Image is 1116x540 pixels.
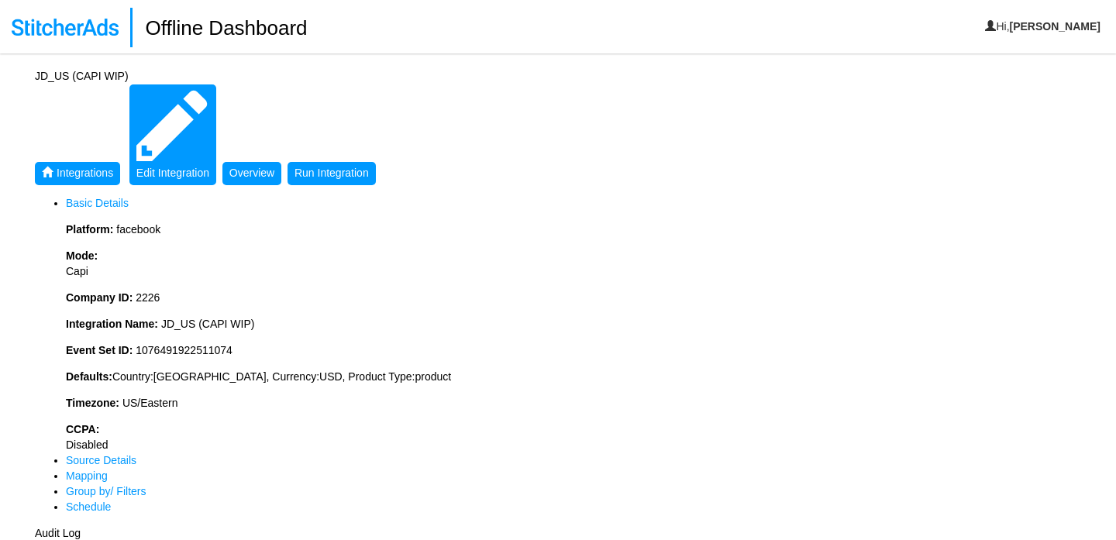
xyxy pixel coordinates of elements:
p: 1076491922511074 [66,343,1046,359]
button: Edit Integration [129,84,216,185]
a: Schedule [66,500,1046,515]
button: Overview [222,162,281,185]
div: Basic Details [66,222,1046,453]
a: Overview [222,167,281,179]
button: Run Integration [288,162,376,185]
b: [PERSON_NAME] [1010,20,1100,33]
strong: Company ID: [66,291,133,304]
p: JD_US (CAPI WIP) [66,317,1046,332]
strong: Platform: [66,223,113,236]
div: Capi [66,264,1046,280]
p: 2226 [66,291,1046,306]
p: Country: [GEOGRAPHIC_DATA] , Currency: USD , Product Type: product [66,370,1046,385]
a: Basic Details [66,196,1046,212]
a: Integrations [35,167,123,179]
p: facebook [66,222,1046,238]
img: StitcherAds [12,19,119,36]
strong: Defaults: [66,370,112,383]
strong: Mode: [66,249,98,262]
div: Disabled [66,438,1046,453]
a: Mapping [66,469,1046,484]
h1: Offline Dashboard [130,8,307,47]
strong: Event Set ID : [66,344,133,356]
strong: Timezone: [66,397,119,409]
button: Integrations [35,162,120,185]
div: JD_US (CAPI WIP) [35,69,1046,84]
p: US/Eastern [66,396,1046,411]
a: Edit Integration [129,167,216,179]
a: Source Details [66,453,1046,469]
a: Group by/ Filters [66,484,1046,500]
strong: Integration Name: [66,318,158,330]
strong: CCPA: [66,423,99,435]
